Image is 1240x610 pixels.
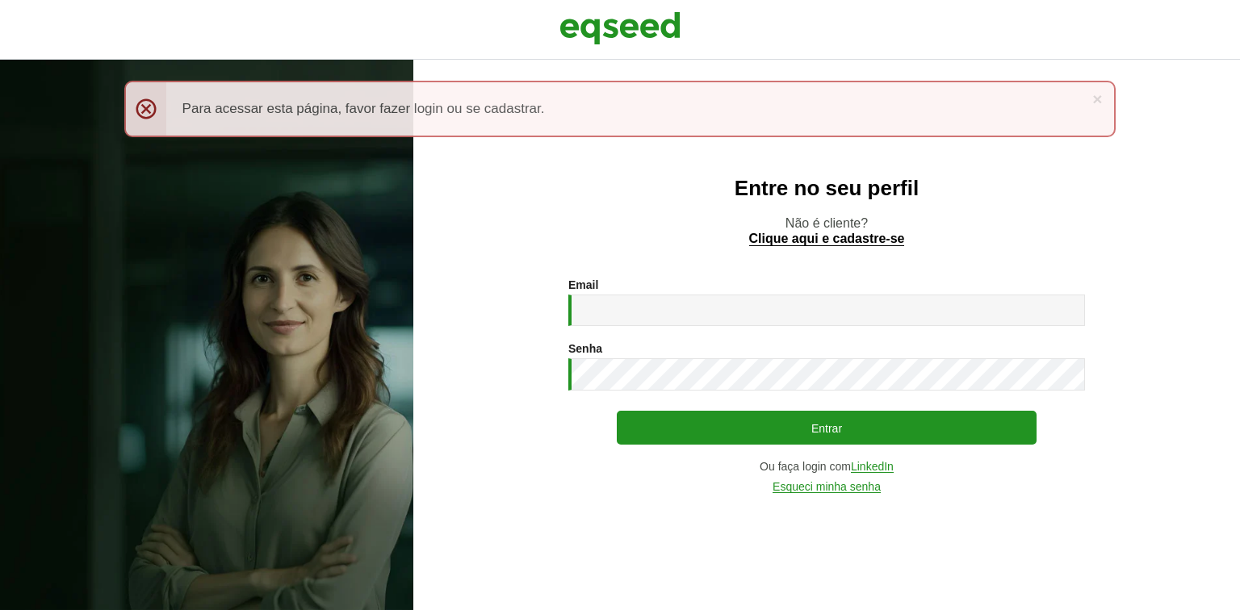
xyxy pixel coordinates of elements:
[1092,90,1102,107] a: ×
[568,461,1085,473] div: Ou faça login com
[124,81,1116,137] div: Para acessar esta página, favor fazer login ou se cadastrar.
[446,177,1208,200] h2: Entre no seu perfil
[446,215,1208,246] p: Não é cliente?
[749,232,905,246] a: Clique aqui e cadastre-se
[568,343,602,354] label: Senha
[559,8,681,48] img: EqSeed Logo
[617,411,1037,445] button: Entrar
[773,481,881,493] a: Esqueci minha senha
[851,461,894,473] a: LinkedIn
[568,279,598,290] label: Email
